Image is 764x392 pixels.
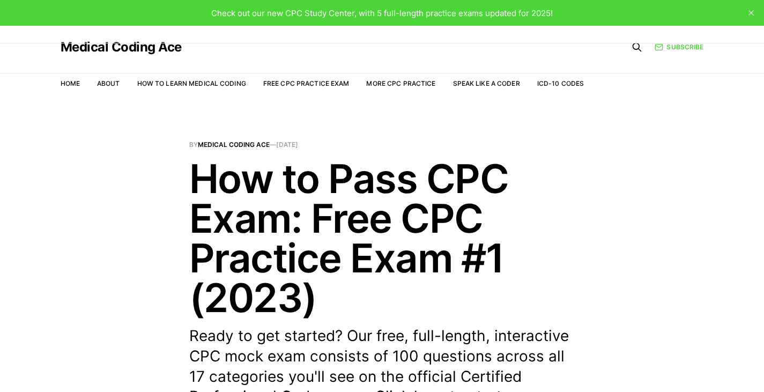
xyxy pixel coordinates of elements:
[366,79,435,87] a: More CPC Practice
[61,41,182,54] a: Medical Coding Ace
[97,79,120,87] a: About
[137,79,246,87] a: How to Learn Medical Coding
[61,79,80,87] a: Home
[211,8,553,18] span: Check out our new CPC Study Center, with 5 full-length practice exams updated for 2025!
[198,140,270,149] a: Medical Coding Ace
[189,159,575,317] h1: How to Pass CPC Exam: Free CPC Practice Exam #1 (2023)
[453,79,520,87] a: Speak Like a Coder
[589,339,764,392] iframe: portal-trigger
[276,140,298,149] time: [DATE]
[263,79,350,87] a: Free CPC Practice Exam
[655,42,703,52] a: Subscribe
[189,142,575,148] span: By —
[743,4,760,21] button: close
[537,79,584,87] a: ICD-10 Codes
